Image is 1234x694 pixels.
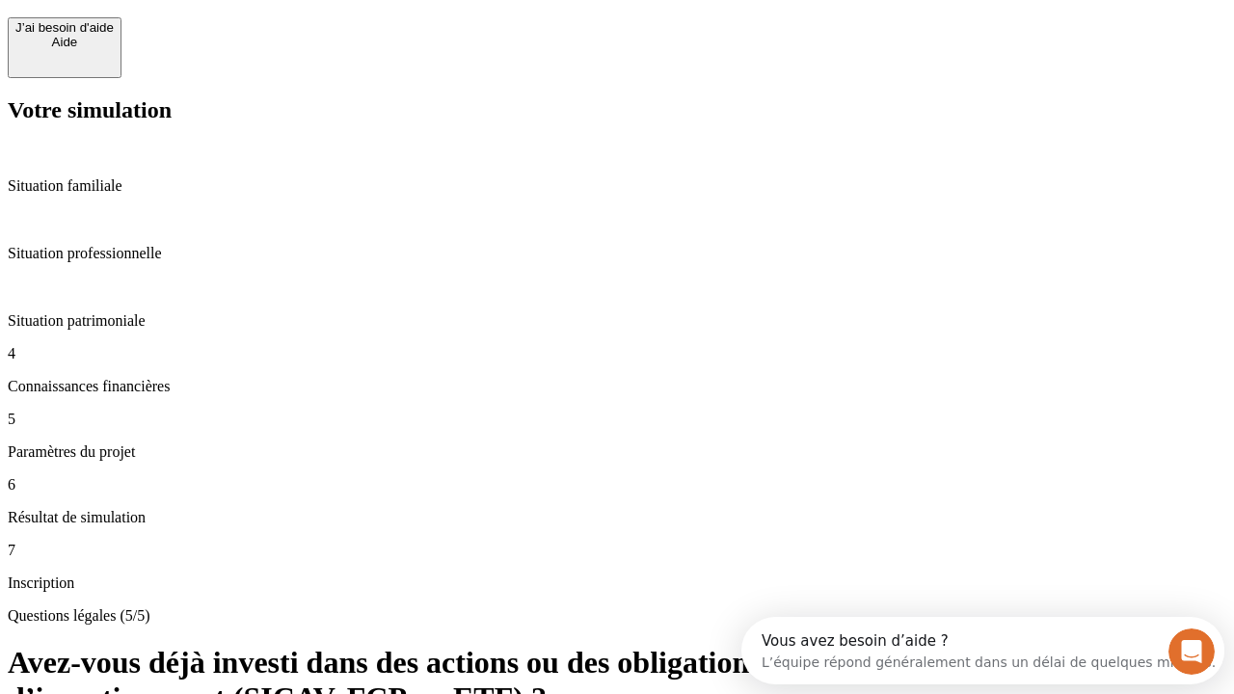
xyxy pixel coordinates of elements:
[8,378,1226,395] p: Connaissances financières
[20,32,474,52] div: L’équipe répond généralement dans un délai de quelques minutes.
[8,345,1226,362] p: 4
[15,35,114,49] div: Aide
[8,17,121,78] button: J’ai besoin d'aideAide
[20,16,474,32] div: Vous avez besoin d’aide ?
[8,476,1226,494] p: 6
[8,177,1226,195] p: Situation familiale
[15,20,114,35] div: J’ai besoin d'aide
[8,411,1226,428] p: 5
[8,542,1226,559] p: 7
[8,312,1226,330] p: Situation patrimoniale
[741,617,1224,684] iframe: Intercom live chat discovery launcher
[8,97,1226,123] h2: Votre simulation
[8,509,1226,526] p: Résultat de simulation
[1168,628,1215,675] iframe: Intercom live chat
[8,443,1226,461] p: Paramètres du projet
[8,574,1226,592] p: Inscription
[8,8,531,61] div: Ouvrir le Messenger Intercom
[8,607,1226,625] p: Questions légales (5/5)
[8,245,1226,262] p: Situation professionnelle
